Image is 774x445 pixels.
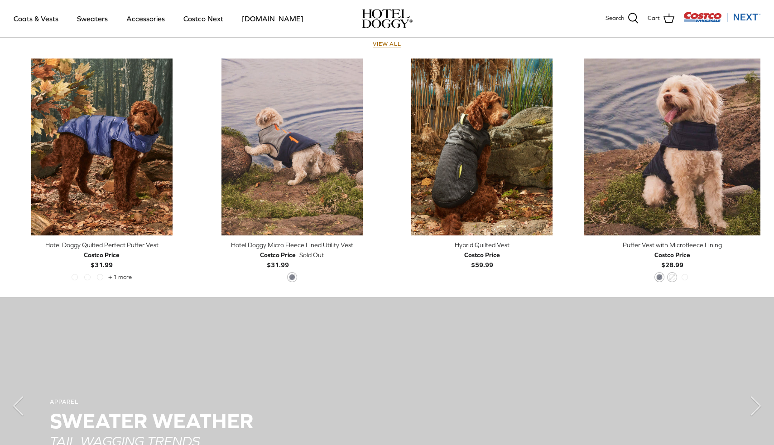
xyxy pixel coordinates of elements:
div: Costco Price [260,250,296,260]
img: Costco Next [683,11,760,23]
span: Sold Out [299,250,324,260]
a: Hotel Doggy Micro Fleece Lined Utility Vest Costco Price$31.99 Sold Out [204,240,380,270]
a: Accessories [118,3,173,34]
span: + 1 more [108,274,132,280]
a: Hotel Doggy Micro Fleece Lined Utility Vest [204,59,380,235]
div: Hotel Doggy Micro Fleece Lined Utility Vest [204,240,380,250]
a: Puffer Vest with Microfleece Lining [584,59,760,235]
a: Puffer Vest with Microfleece Lining Costco Price$28.99 [584,240,760,270]
img: hoteldoggycom [362,9,413,28]
span: Search [606,14,624,23]
a: Search [606,13,639,24]
button: Next [738,388,774,424]
div: Costco Price [654,250,690,260]
a: Visit Costco Next [683,17,760,24]
a: Cart [648,13,674,24]
div: Hotel Doggy Quilted Perfect Puffer Vest [14,240,190,250]
b: $28.99 [654,250,690,269]
a: View all [373,41,402,48]
a: [DOMAIN_NAME] [234,3,312,34]
b: $31.99 [84,250,120,269]
a: Hotel Doggy Quilted Perfect Puffer Vest [14,59,190,235]
a: Hybrid Quilted Vest [394,59,571,235]
div: Puffer Vest with Microfleece Lining [584,240,760,250]
a: Sweaters [69,3,116,34]
div: APPAREL [50,398,724,406]
div: Costco Price [84,250,120,260]
div: Hybrid Quilted Vest [394,240,571,250]
span: Cart [648,14,660,23]
a: Hotel Doggy Quilted Perfect Puffer Vest Costco Price$31.99 [14,240,190,270]
a: Coats & Vests [5,3,67,34]
h2: SWEATER WEATHER [50,410,724,433]
a: Costco Next [175,3,231,34]
a: Hybrid Quilted Vest Costco Price$59.99 [394,240,571,270]
b: $59.99 [464,250,500,269]
a: hoteldoggy.com hoteldoggycom [362,9,413,28]
div: Costco Price [464,250,500,260]
b: $31.99 [260,250,296,269]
